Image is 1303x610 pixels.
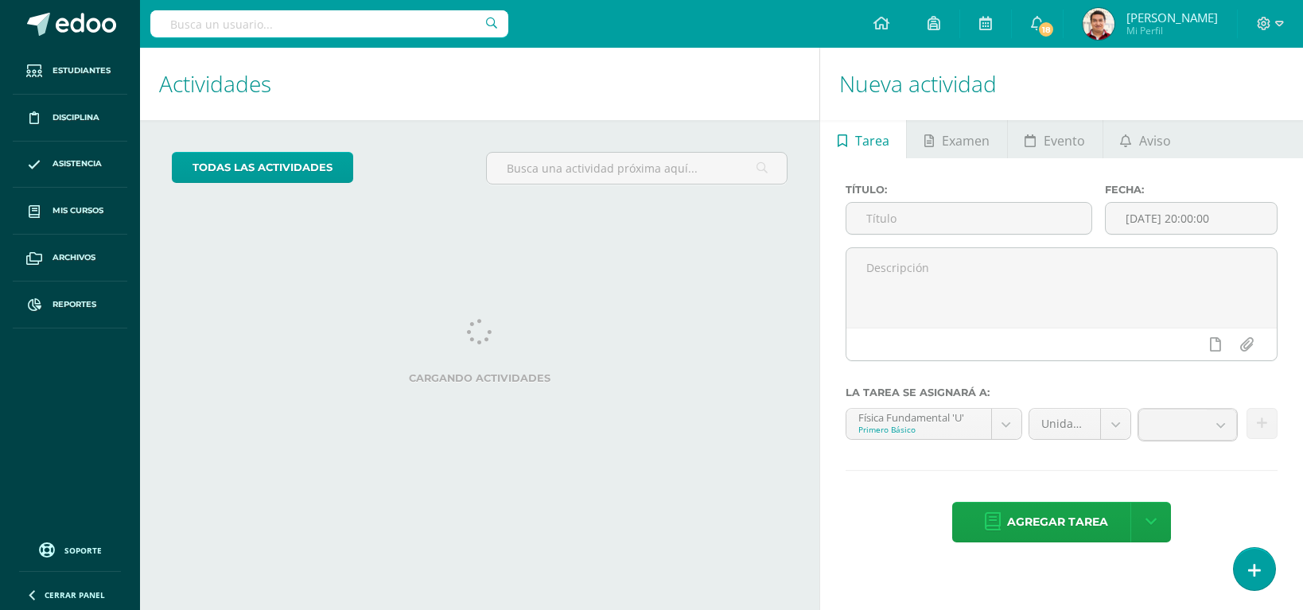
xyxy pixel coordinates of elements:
a: todas las Actividades [172,152,353,183]
span: Evento [1044,122,1085,160]
a: Examen [907,120,1006,158]
span: Soporte [64,545,102,556]
a: Física Fundamental 'U'Primero Básico [846,409,1021,439]
span: Unidad 3 [1041,409,1089,439]
h1: Nueva actividad [839,48,1284,120]
span: Archivos [53,251,95,264]
span: [PERSON_NAME] [1126,10,1218,25]
input: Fecha de entrega [1106,203,1277,234]
a: Unidad 3 [1029,409,1131,439]
span: Examen [942,122,990,160]
span: Agregar tarea [1007,503,1108,542]
a: Asistencia [13,142,127,188]
span: Disciplina [53,111,99,124]
a: Mis cursos [13,188,127,235]
label: La tarea se asignará a: [846,387,1278,398]
label: Fecha: [1105,184,1278,196]
span: Mi Perfil [1126,24,1218,37]
a: Reportes [13,282,127,328]
span: Tarea [855,122,889,160]
h1: Actividades [159,48,800,120]
a: Soporte [19,538,121,560]
a: Archivos [13,235,127,282]
img: e7cd323b44cf5a74fd6dd1684ce041c5.png [1083,8,1114,40]
span: Reportes [53,298,96,311]
label: Cargando actividades [172,372,788,384]
span: Estudiantes [53,64,111,77]
span: Aviso [1139,122,1171,160]
span: 18 [1037,21,1055,38]
a: Tarea [820,120,906,158]
a: Aviso [1103,120,1188,158]
a: Evento [1008,120,1103,158]
label: Título: [846,184,1092,196]
input: Busca un usuario... [150,10,508,37]
span: Cerrar panel [45,589,105,600]
div: Primero Básico [858,424,979,435]
div: Física Fundamental 'U' [858,409,979,424]
span: Mis cursos [53,204,103,217]
a: Disciplina [13,95,127,142]
span: Asistencia [53,157,102,170]
input: Busca una actividad próxima aquí... [487,153,787,184]
input: Título [846,203,1091,234]
a: Estudiantes [13,48,127,95]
